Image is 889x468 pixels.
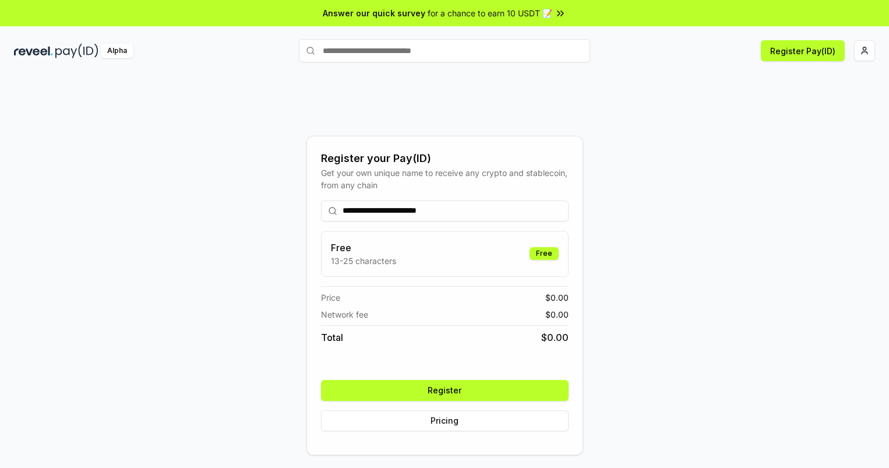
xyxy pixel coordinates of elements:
[331,241,396,255] h3: Free
[530,247,559,260] div: Free
[321,330,343,344] span: Total
[541,330,569,344] span: $ 0.00
[331,255,396,267] p: 13-25 characters
[14,44,53,58] img: reveel_dark
[55,44,98,58] img: pay_id
[321,167,569,191] div: Get your own unique name to receive any crypto and stablecoin, from any chain
[321,291,340,304] span: Price
[321,410,569,431] button: Pricing
[323,7,425,19] span: Answer our quick survey
[761,40,845,61] button: Register Pay(ID)
[321,150,569,167] div: Register your Pay(ID)
[321,380,569,401] button: Register
[545,308,569,321] span: $ 0.00
[101,44,133,58] div: Alpha
[321,308,368,321] span: Network fee
[545,291,569,304] span: $ 0.00
[428,7,552,19] span: for a chance to earn 10 USDT 📝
